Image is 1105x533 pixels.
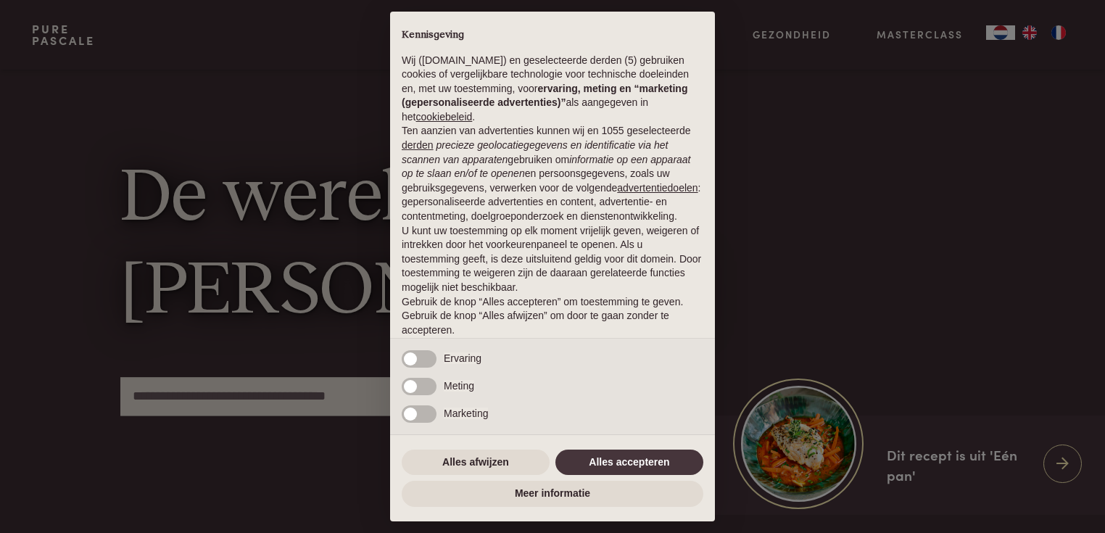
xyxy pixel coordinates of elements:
span: Meting [444,380,474,392]
a: cookiebeleid [415,111,472,123]
button: derden [402,139,434,153]
strong: ervaring, meting en “marketing (gepersonaliseerde advertenties)” [402,83,687,109]
button: Alles accepteren [555,450,703,476]
span: Ervaring [444,352,481,364]
p: U kunt uw toestemming op elk moment vrijelijk geven, weigeren of intrekken door het voorkeurenpan... [402,224,703,295]
button: Alles afwijzen [402,450,550,476]
p: Wij ([DOMAIN_NAME]) en geselecteerde derden (5) gebruiken cookies of vergelijkbare technologie vo... [402,54,703,125]
button: Meer informatie [402,481,703,507]
h2: Kennisgeving [402,29,703,42]
em: informatie op een apparaat op te slaan en/of te openen [402,154,691,180]
span: Marketing [444,408,488,419]
p: Gebruik de knop “Alles accepteren” om toestemming te geven. Gebruik de knop “Alles afwijzen” om d... [402,295,703,338]
p: Ten aanzien van advertenties kunnen wij en 1055 geselecteerde gebruiken om en persoonsgegevens, z... [402,124,703,223]
em: precieze geolocatiegegevens en identificatie via het scannen van apparaten [402,139,668,165]
button: advertentiedoelen [617,181,698,196]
